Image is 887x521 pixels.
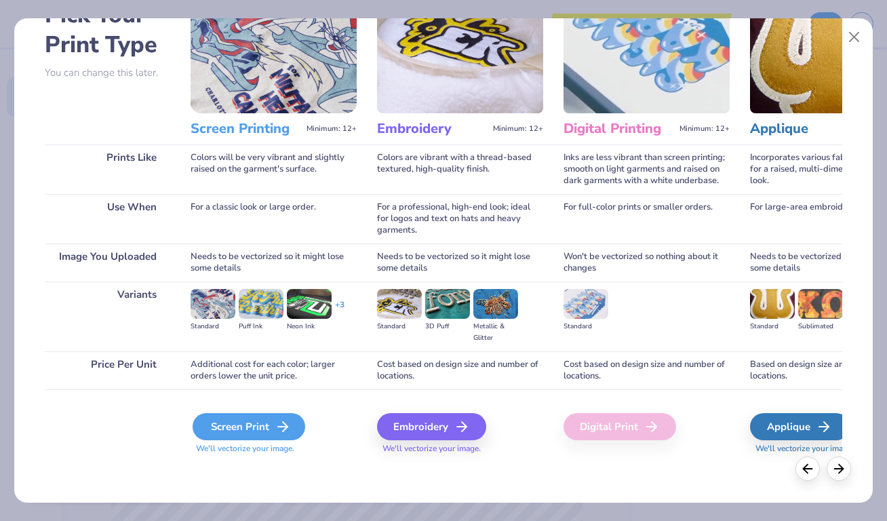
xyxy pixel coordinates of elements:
[45,244,170,282] div: Image You Uploaded
[564,194,730,244] div: For full-color prints or smaller orders.
[239,321,283,332] div: Puff Ink
[493,124,543,134] span: Minimum: 12+
[377,321,422,332] div: Standard
[564,144,730,194] div: Inks are less vibrant than screen printing; smooth on light garments and raised on dark garments ...
[45,67,170,79] p: You can change this later.
[377,413,486,440] div: Embroidery
[377,194,543,244] div: For a professional, high-end look; ideal for logos and text on hats and heavy garments.
[473,289,518,319] img: Metallic & Glitter
[842,24,867,50] button: Close
[45,194,170,244] div: Use When
[750,120,861,138] h3: Applique
[191,289,235,319] img: Standard
[45,282,170,351] div: Variants
[679,124,730,134] span: Minimum: 12+
[191,244,357,282] div: Needs to be vectorized so it might lose some details
[45,351,170,389] div: Price Per Unit
[287,289,332,319] img: Neon Ink
[377,443,543,455] span: We'll vectorize your image.
[798,289,843,319] img: Sublimated
[425,321,470,332] div: 3D Puff
[239,289,283,319] img: Puff Ink
[564,244,730,282] div: Won't be vectorized so nothing about it changes
[377,351,543,389] div: Cost based on design size and number of locations.
[425,289,470,319] img: 3D Puff
[193,413,305,440] div: Screen Print
[191,321,235,332] div: Standard
[564,351,730,389] div: Cost based on design size and number of locations.
[750,413,850,440] div: Applique
[377,120,488,138] h3: Embroidery
[377,289,422,319] img: Standard
[307,124,357,134] span: Minimum: 12+
[191,443,357,455] span: We'll vectorize your image.
[473,321,518,344] div: Metallic & Glitter
[287,321,332,332] div: Neon Ink
[335,299,344,322] div: + 3
[191,120,301,138] h3: Screen Printing
[798,321,843,332] div: Sublimated
[564,413,676,440] div: Digital Print
[191,351,357,389] div: Additional cost for each color; larger orders lower the unit price.
[377,144,543,194] div: Colors are vibrant with a thread-based textured, high-quality finish.
[377,244,543,282] div: Needs to be vectorized so it might lose some details
[564,321,608,332] div: Standard
[191,144,357,194] div: Colors will be very vibrant and slightly raised on the garment's surface.
[191,194,357,244] div: For a classic look or large order.
[750,321,795,332] div: Standard
[45,144,170,194] div: Prints Like
[750,289,795,319] img: Standard
[564,120,674,138] h3: Digital Printing
[564,289,608,319] img: Standard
